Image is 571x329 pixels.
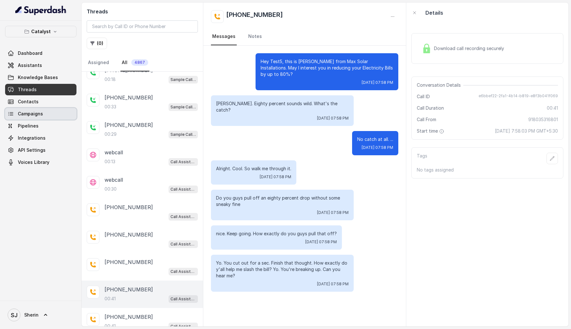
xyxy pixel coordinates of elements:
[216,260,349,279] p: Yo. You cut out for a sec. Finish that thought. How exactly do y'all help me slash the bill? Yo. ...
[18,62,42,69] span: Assistants
[216,165,291,172] p: Alright. Cool. So walk me through it.
[479,93,558,100] span: e6bbef22-2fa1-4b14-b819-e8f3b041f069
[362,145,393,150] span: [DATE] 07:58 PM
[18,99,39,105] span: Contacts
[105,76,116,83] p: 00:18
[5,96,76,107] a: Contacts
[422,44,431,53] img: Lock Icon
[5,60,76,71] a: Assistants
[105,203,153,211] p: [PHONE_NUMBER]
[226,10,283,23] h2: [PHONE_NUMBER]
[5,132,76,144] a: Integrations
[170,186,196,193] p: Call Assistant
[211,28,398,45] nav: Tabs
[170,241,196,247] p: Call Assistant
[434,45,507,52] span: Download call recording securely
[170,296,196,302] p: Call Assistant
[120,54,149,71] a: All4867
[317,210,349,215] span: [DATE] 07:58 PM
[317,281,349,287] span: [DATE] 07:58 PM
[317,116,349,121] span: [DATE] 07:58 PM
[18,111,43,117] span: Campaigns
[357,136,393,143] p: No catch at all. ...
[417,167,558,173] p: No tags assigned
[216,195,349,208] p: Do you guys pull off an eighty percent drop without some sneaky fine
[11,312,18,318] text: SJ
[105,94,153,101] p: [PHONE_NUMBER]
[105,296,116,302] p: 00:41
[31,28,51,35] p: Catalyst
[105,286,153,293] p: [PHONE_NUMBER]
[18,50,42,56] span: Dashboard
[170,214,196,220] p: Call Assistant
[170,268,196,275] p: Call Assistant
[417,116,436,123] span: Call From
[547,105,558,111] span: 00:41
[87,54,198,71] nav: Tabs
[131,59,148,66] span: 4867
[18,123,39,129] span: Pipelines
[15,5,67,15] img: light.svg
[417,105,444,111] span: Call Duration
[5,26,76,37] button: Catalyst
[5,120,76,132] a: Pipelines
[105,176,123,184] p: webcall
[528,116,558,123] span: 918035316801
[216,230,337,237] p: nice. Keep going. How exactly do you guys pull that off?
[105,131,117,137] p: 00:29
[87,20,198,33] input: Search by Call ID or Phone Number
[5,48,76,59] a: Dashboard
[105,313,153,321] p: [PHONE_NUMBER]
[261,58,393,77] p: Hey Test5, this is [PERSON_NAME] from Max Solar Installations. May I interest you in reducing you...
[105,149,123,156] p: webcall
[170,159,196,165] p: Call Assistant
[425,9,443,17] p: Details
[5,72,76,83] a: Knowledge Bases
[216,100,349,113] p: [PERSON_NAME]. Eighty percent sounds wild. What's the catch?
[170,131,196,138] p: Sample Call Assistant
[105,121,153,129] p: [PHONE_NUMBER]
[417,82,463,88] span: Conversation Details
[170,104,196,110] p: Sample Call Assistant
[105,231,153,238] p: [PHONE_NUMBER]
[417,153,427,164] p: Tags
[18,147,46,153] span: API Settings
[105,158,115,165] p: 00:13
[87,54,110,71] a: Assigned
[170,77,196,83] p: Sample Call Assistant
[105,104,116,110] p: 00:33
[5,157,76,168] a: Voices Library
[18,86,37,93] span: Threads
[417,128,445,134] span: Start time
[5,144,76,156] a: API Settings
[362,80,393,85] span: [DATE] 07:58 PM
[87,38,107,49] button: (0)
[5,108,76,120] a: Campaigns
[211,28,237,45] a: Messages
[18,159,49,165] span: Voices Library
[24,312,39,318] span: Sherin
[18,135,46,141] span: Integrations
[260,174,291,179] span: [DATE] 07:58 PM
[495,128,558,134] span: [DATE] 7:58:03 PM GMT+5:30
[105,258,153,266] p: [PHONE_NUMBER]
[247,28,263,45] a: Notes
[5,306,76,324] a: Sherin
[105,186,117,192] p: 00:30
[87,8,198,15] h2: Threads
[5,84,76,95] a: Threads
[18,74,58,81] span: Knowledge Bases
[305,239,337,245] span: [DATE] 07:58 PM
[417,93,430,100] span: Call ID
